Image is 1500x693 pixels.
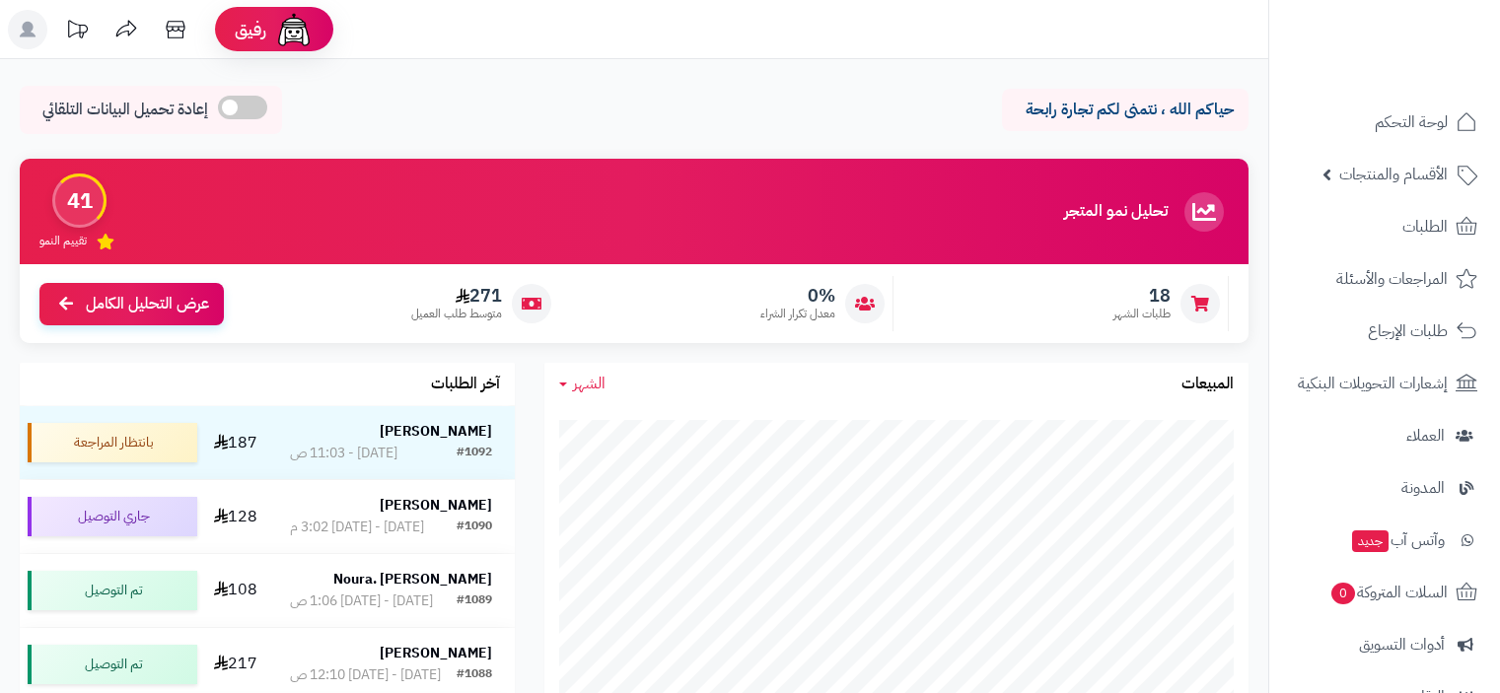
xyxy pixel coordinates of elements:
[431,376,500,393] h3: آخر الطلبات
[559,373,606,395] a: الشهر
[457,444,492,463] div: #1092
[457,665,492,685] div: #1088
[1368,317,1448,345] span: طلبات الإرجاع
[1281,621,1488,668] a: أدوات التسويق
[1017,99,1234,121] p: حياكم الله ، نتمنى لكم تجارة رابحة
[28,571,196,610] div: تم التوصيل
[28,645,196,684] div: تم التوصيل
[1402,213,1448,241] span: الطلبات
[1281,255,1488,303] a: المراجعات والأسئلة
[1352,530,1389,552] span: جديد
[1281,360,1488,407] a: إشعارات التحويلات البنكية
[1281,412,1488,459] a: العملاء
[205,554,268,627] td: 108
[274,10,314,49] img: ai-face.png
[1113,285,1171,307] span: 18
[380,643,492,663] strong: [PERSON_NAME]
[457,518,492,537] div: #1090
[1359,631,1445,658] span: أدوات التسويق
[1350,526,1445,554] span: وآتس آب
[1181,376,1234,393] h3: المبيعات
[205,480,268,553] td: 128
[86,293,209,315] span: عرض التحليل الكامل
[1375,108,1448,136] span: لوحة التحكم
[1401,474,1445,502] span: المدونة
[1281,308,1488,355] a: طلبات الإرجاع
[1281,569,1488,616] a: السلات المتروكة0
[411,285,502,307] span: 271
[1329,579,1448,606] span: السلات المتروكة
[1064,203,1168,221] h3: تحليل نمو المتجر
[1336,265,1448,293] span: المراجعات والأسئلة
[205,406,268,479] td: 187
[380,421,492,442] strong: [PERSON_NAME]
[235,18,266,41] span: رفيق
[290,665,441,685] div: [DATE] - [DATE] 12:10 ص
[1366,15,1481,56] img: logo-2.png
[333,569,492,589] strong: Noura. [PERSON_NAME]
[380,495,492,516] strong: [PERSON_NAME]
[290,444,397,463] div: [DATE] - 11:03 ص
[760,306,835,322] span: معدل تكرار الشراء
[573,372,606,395] span: الشهر
[42,99,208,121] span: إعادة تحميل البيانات التلقائي
[290,591,433,611] div: [DATE] - [DATE] 1:06 ص
[1406,422,1445,450] span: العملاء
[457,591,492,611] div: #1089
[52,10,102,54] a: تحديثات المنصة
[1339,161,1448,188] span: الأقسام والمنتجات
[28,423,196,462] div: بانتظار المراجعة
[1281,203,1488,250] a: الطلبات
[290,518,424,537] div: [DATE] - [DATE] 3:02 م
[1281,464,1488,512] a: المدونة
[39,233,87,249] span: تقييم النمو
[411,306,502,322] span: متوسط طلب العميل
[1281,517,1488,564] a: وآتس آبجديد
[1298,370,1448,397] span: إشعارات التحويلات البنكية
[1113,306,1171,322] span: طلبات الشهر
[39,283,224,325] a: عرض التحليل الكامل
[1281,99,1488,146] a: لوحة التحكم
[760,285,835,307] span: 0%
[28,497,196,536] div: جاري التوصيل
[1331,583,1355,604] span: 0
